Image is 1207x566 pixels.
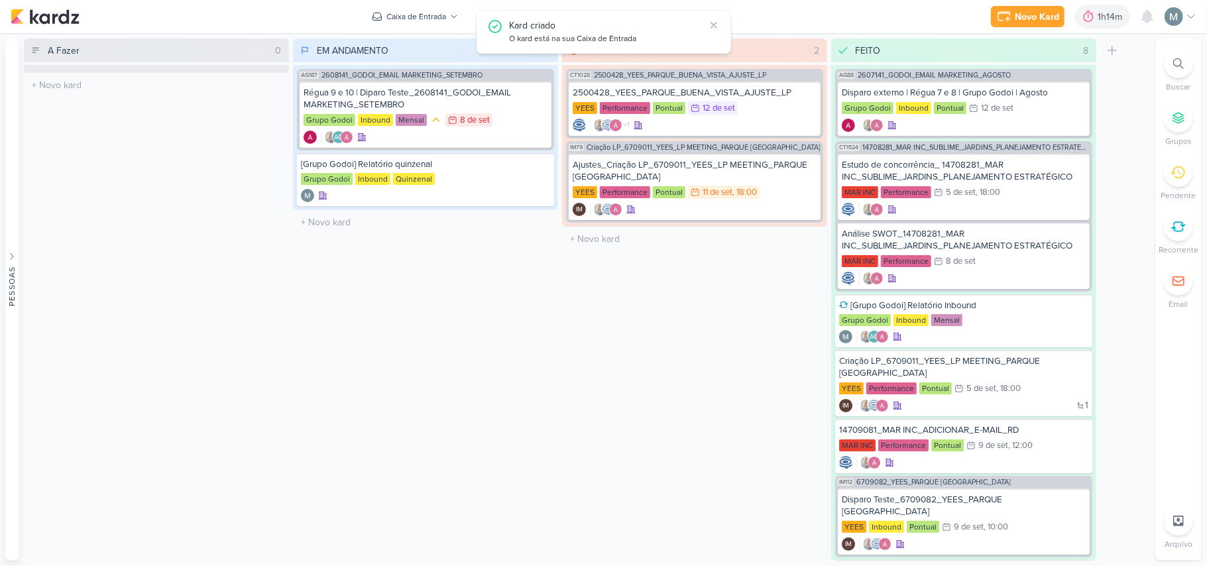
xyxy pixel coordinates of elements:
p: AG [335,135,343,141]
div: Pontual [934,102,966,114]
div: MAR INC [842,255,878,267]
div: Pessoas [6,266,18,306]
div: 14709081_MAR INC_ADICIONAR_E-MAIL_RD [839,424,1088,436]
div: Criador(a): Caroline Traven De Andrade [842,272,855,285]
div: MAR INC [839,439,876,451]
img: Alessandra Gomes [876,399,889,412]
img: Alessandra Gomes [870,272,884,285]
div: Grupo Godoi [842,102,893,114]
img: Iara Santos [862,272,876,285]
div: MAR INC [842,186,878,198]
div: Disparo Teste_6709082_YEES_PARQUE BUENA VISTA_DISPARO [842,494,1086,518]
div: Criador(a): Isabella Machado Guimarães [839,399,852,412]
div: 8 de set [460,116,490,125]
div: 8 de set [946,257,976,266]
img: Iara Santos [324,131,337,144]
img: Caroline Traven De Andrade [842,272,855,285]
div: Criador(a): Caroline Traven De Andrade [839,456,852,469]
div: Colaboradores: Iara Santos, Alessandra Gomes [859,203,884,216]
p: IM [842,403,849,410]
div: , 18:00 [976,188,1000,197]
div: O kard está na sua Caixa de Entrada [510,32,705,46]
img: Iara Santos [860,399,873,412]
div: Disparo externo | Régua 7 e 8 | Grupo Godoi | Agosto [842,87,1086,99]
span: CT1524 [838,144,860,151]
div: Quinzenal [393,173,435,185]
input: + Novo kard [27,76,286,95]
img: Mariana Amorim [1165,7,1183,26]
div: Kard criado [510,19,705,32]
p: Recorrente [1159,244,1198,256]
img: Alessandra Gomes [304,131,317,144]
div: Colaboradores: Iara Santos, Caroline Traven De Andrade, Alessandra Gomes [856,399,889,412]
div: , 10:00 [984,523,1008,532]
img: Caroline Traven De Andrade [601,203,614,216]
div: 2 [809,44,825,58]
div: Análise SWOT_14708281_MAR INC_SUBLIME_JARDINS_PLANEJAMENTO ESTRATÉGICO [842,228,1086,252]
span: 6709082_YEES_PARQUE BUENA VISTA_DISPARO [856,479,1011,486]
div: Criação LP_6709011_YEES_LP MEETING_PARQUE BUENA VISTA [839,355,1088,379]
img: Caroline Traven De Andrade [601,119,614,132]
img: Iara Santos [593,203,606,216]
div: YEES [842,521,866,533]
img: Mariana Amorim [839,330,852,343]
img: Alessandra Gomes [609,203,622,216]
div: Aline Gimenez Graciano [332,131,345,144]
div: Isabella Machado Guimarães [839,399,852,412]
button: Pessoas [5,38,19,561]
div: Performance [866,382,917,394]
div: 0 [270,44,286,58]
span: AG88 [838,72,855,79]
p: Grupos [1165,135,1192,147]
img: Alessandra Gomes [609,119,622,132]
img: Alessandra Gomes [870,119,884,132]
span: 14708281_MAR INC_SUBLIME_JARDINS_PLANEJAMENTO ESTRATÉGICO [862,144,1090,151]
div: , 12:00 [1008,441,1033,450]
img: Alessandra Gomes [842,119,855,132]
img: Caroline Traven De Andrade [868,399,881,412]
div: Criador(a): Alessandra Gomes [304,131,317,144]
div: 8 [1078,44,1094,58]
img: Alessandra Gomes [340,131,353,144]
img: Mariana Amorim [301,189,314,202]
div: Grupo Godoi [301,173,353,185]
div: YEES [573,186,597,198]
div: Criador(a): Mariana Amorim [839,330,852,343]
img: Caroline Traven De Andrade [842,203,855,216]
span: 2608141_GODOI_EMAIL MARKETING_SETEMBRO [321,72,483,79]
img: Iara Santos [860,330,873,343]
img: Alessandra Gomes [876,330,889,343]
div: Isabella Machado Guimarães [842,538,855,551]
div: Colaboradores: Iara Santos, Aline Gimenez Graciano, Alessandra Gomes [856,330,889,343]
div: Criador(a): Caroline Traven De Andrade [573,119,586,132]
div: Criador(a): Mariana Amorim [301,189,314,202]
div: Aline Gimenez Graciano [868,330,881,343]
div: Performance [600,186,650,198]
div: YEES [573,102,597,114]
div: Ajustes_Criação LP_6709011_YEES_LP MEETING_PARQUE BUENA VISTA [573,159,817,183]
div: 9 de set [978,441,1008,450]
div: Colaboradores: Iara Santos, Caroline Traven De Andrade, Alessandra Gomes, Isabella Machado Guimarães [590,119,630,132]
div: Pontual [907,521,939,533]
div: Prioridade Média [430,113,443,127]
div: Novo Kard [1015,10,1059,24]
span: IM79 [569,144,584,151]
div: Performance [881,186,931,198]
div: Colaboradores: Iara Santos, Caroline Traven De Andrade, Alessandra Gomes [859,538,891,551]
span: 1 [1085,401,1088,410]
div: , 18:00 [732,188,757,197]
div: 2500428_YEES_PARQUE_BUENA_VISTA_AJUSTE_LP [573,87,817,99]
div: Grupo Godoi [839,314,891,326]
div: Inbound [896,102,931,114]
div: 12 de set [703,104,735,113]
div: 12 de set [981,104,1013,113]
div: 5 de set [946,188,976,197]
button: Novo Kard [991,6,1064,27]
div: Mensal [396,114,427,126]
div: Estudo de concorrência_ 14708281_MAR INC_SUBLIME_JARDINS_PLANEJAMENTO ESTRATÉGICO [842,159,1086,183]
div: Criador(a): Alessandra Gomes [842,119,855,132]
img: Iara Santos [862,119,876,132]
input: + Novo kard [296,213,555,232]
img: Alessandra Gomes [870,203,884,216]
div: Pontual [653,186,685,198]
